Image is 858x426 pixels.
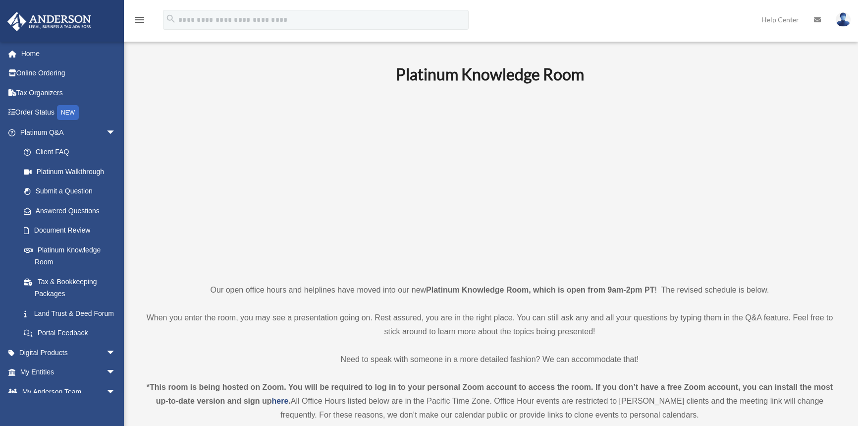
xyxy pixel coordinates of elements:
[141,380,838,422] div: All Office Hours listed below are in the Pacific Time Zone. Office Hour events are restricted to ...
[14,201,131,221] a: Answered Questions
[836,12,851,27] img: User Pic
[134,17,146,26] a: menu
[7,44,131,63] a: Home
[57,105,79,120] div: NEW
[426,286,654,294] strong: Platinum Knowledge Room, which is open from 9am-2pm PT
[14,162,131,182] a: Platinum Walkthrough
[288,397,290,405] strong: .
[165,13,176,24] i: search
[4,12,94,31] img: Anderson Advisors Platinum Portal
[7,103,131,123] a: Order StatusNEW
[341,97,639,265] iframe: 231110_Toby_KnowledgeRoom
[7,122,131,142] a: Platinum Q&Aarrow_drop_down
[14,323,131,343] a: Portal Feedback
[7,363,131,382] a: My Entitiesarrow_drop_down
[14,240,126,272] a: Platinum Knowledge Room
[7,382,131,402] a: My Anderson Teamarrow_drop_down
[396,64,584,84] b: Platinum Knowledge Room
[106,363,126,383] span: arrow_drop_down
[7,83,131,103] a: Tax Organizers
[14,221,131,241] a: Document Review
[14,142,131,162] a: Client FAQ
[14,182,131,201] a: Submit a Question
[14,304,131,323] a: Land Trust & Deed Forum
[141,353,838,366] p: Need to speak with someone in a more detailed fashion? We can accommodate that!
[7,343,131,363] a: Digital Productsarrow_drop_down
[141,311,838,339] p: When you enter the room, you may see a presentation going on. Rest assured, you are in the right ...
[147,383,833,405] strong: *This room is being hosted on Zoom. You will be required to log in to your personal Zoom account ...
[14,272,131,304] a: Tax & Bookkeeping Packages
[106,382,126,402] span: arrow_drop_down
[106,122,126,143] span: arrow_drop_down
[272,397,289,405] a: here
[134,14,146,26] i: menu
[141,283,838,297] p: Our open office hours and helplines have moved into our new ! The revised schedule is below.
[106,343,126,363] span: arrow_drop_down
[7,63,131,83] a: Online Ordering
